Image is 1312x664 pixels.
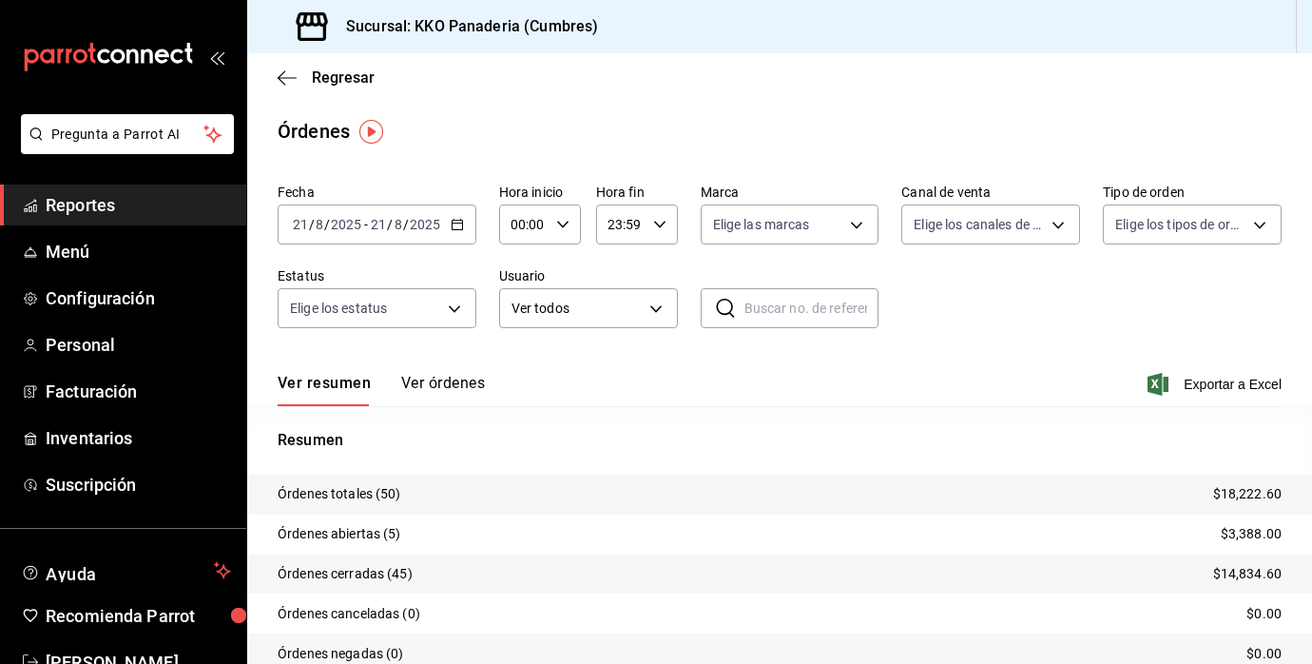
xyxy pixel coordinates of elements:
[499,269,678,283] label: Usuario
[278,429,1282,452] p: Resumen
[713,215,810,234] span: Elige las marcas
[278,644,404,664] p: Órdenes negadas (0)
[46,425,231,451] span: Inventarios
[13,138,234,158] a: Pregunta a Parrot AI
[290,299,387,318] span: Elige los estatus
[330,217,362,232] input: ----
[499,186,581,199] label: Hora inicio
[278,269,476,283] label: Estatus
[46,559,206,582] span: Ayuda
[387,217,393,232] span: /
[403,217,409,232] span: /
[394,217,403,232] input: --
[701,186,879,199] label: Marca
[21,114,234,154] button: Pregunta a Parrot AI
[324,217,330,232] span: /
[914,215,1045,234] span: Elige los canales de venta
[315,217,324,232] input: --
[46,603,231,629] span: Recomienda Parrot
[278,117,350,146] div: Órdenes
[46,379,231,404] span: Facturación
[309,217,315,232] span: /
[46,192,231,218] span: Reportes
[46,239,231,264] span: Menú
[278,374,485,406] div: navigation tabs
[1115,215,1246,234] span: Elige los tipos de orden
[901,186,1080,199] label: Canal de venta
[278,564,413,584] p: Órdenes cerradas (45)
[401,374,485,406] button: Ver órdenes
[278,68,375,87] button: Regresar
[359,120,383,144] img: Tooltip marker
[1151,373,1282,396] button: Exportar a Excel
[364,217,368,232] span: -
[312,68,375,87] span: Regresar
[1246,604,1282,624] p: $0.00
[1213,484,1282,504] p: $18,222.60
[1221,524,1282,544] p: $3,388.00
[46,332,231,358] span: Personal
[46,472,231,498] span: Suscripción
[1246,644,1282,664] p: $0.00
[278,484,401,504] p: Órdenes totales (50)
[278,374,371,406] button: Ver resumen
[1103,186,1282,199] label: Tipo de orden
[331,15,598,38] h3: Sucursal: KKO Panaderia (Cumbres)
[209,49,224,65] button: open_drawer_menu
[278,186,476,199] label: Fecha
[409,217,441,232] input: ----
[511,299,643,319] span: Ver todos
[370,217,387,232] input: --
[278,524,401,544] p: Órdenes abiertas (5)
[51,125,204,145] span: Pregunta a Parrot AI
[596,186,678,199] label: Hora fin
[46,285,231,311] span: Configuración
[744,289,879,327] input: Buscar no. de referencia
[1213,564,1282,584] p: $14,834.60
[278,604,420,624] p: Órdenes canceladas (0)
[292,217,309,232] input: --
